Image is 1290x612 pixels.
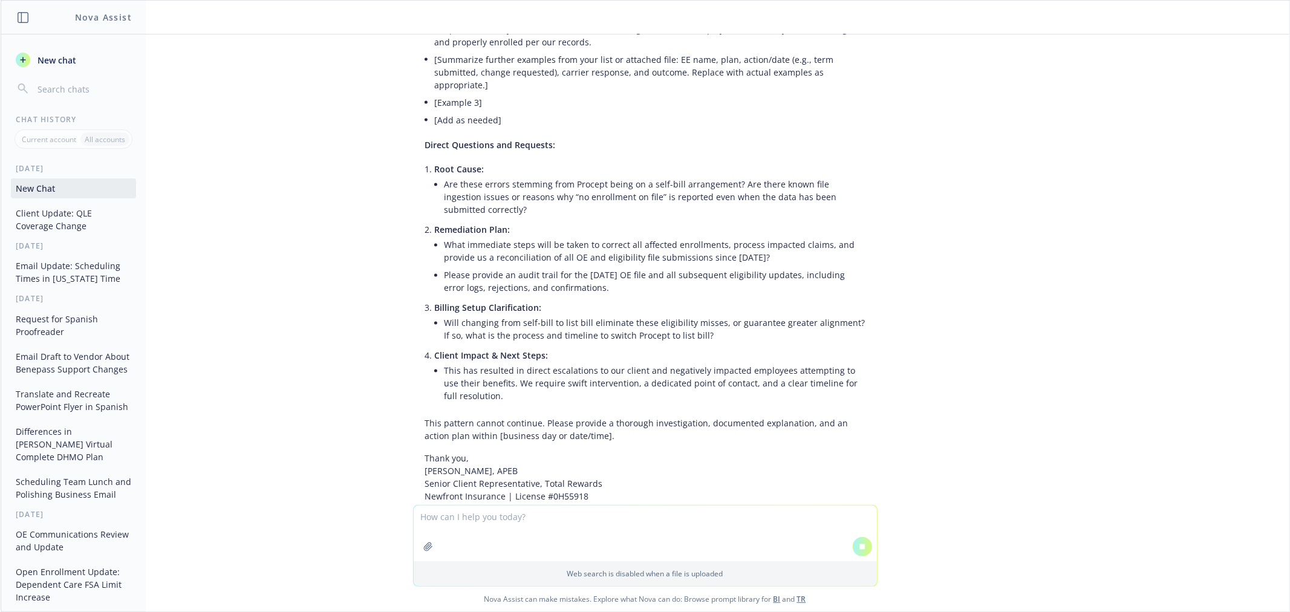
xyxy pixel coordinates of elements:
[425,139,556,151] span: Direct Questions and Requests:
[85,134,125,145] p: All accounts
[435,51,865,94] li: [Summarize further examples from your list or attached file: EE name, plan, action/date (e.g., te...
[11,309,136,342] button: Request for Spanish Proofreader
[11,203,136,236] button: Client Update: QLE Coverage Change
[11,524,136,557] button: OE Communications Review and Update
[11,472,136,504] button: Scheduling Team Lunch and Polishing Business Email
[445,314,865,345] li: Will changing from self-bill to list bill eliminate these eligibility misses, or guarantee greate...
[11,422,136,467] button: Differences in [PERSON_NAME] Virtual Complete DHMO Plan
[11,384,136,417] button: Translate and Recreate PowerPoint Flyer in Spanish
[75,11,132,24] h1: Nova Assist
[435,21,865,51] li: Hospital Indemnity claim denial due to “no coverage,” when the employee is and always has been el...
[435,111,865,129] li: [Add as needed]
[445,176,865,219] li: Are these errors stemming from Procept being on a self-bill arrangement? Are there known file ing...
[445,236,865,267] li: What immediate steps will be taken to correct all affected enrollments, process impacted claims, ...
[11,49,136,71] button: New chat
[11,347,136,379] button: Email Draft to Vendor About Benepass Support Changes
[425,452,865,541] p: Thank you, [PERSON_NAME], APEB Senior Client Representative, Total Rewards Newfront Insurance | L...
[1,509,146,519] div: [DATE]
[797,594,806,604] a: TR
[11,178,136,198] button: New Chat
[425,417,865,443] p: This pattern cannot continue. Please provide a thorough investigation, documented explanation, an...
[35,80,131,97] input: Search chats
[22,134,76,145] p: Current account
[445,362,865,405] li: This has resulted in direct escalations to our client and negatively impacted employees attemptin...
[1,241,146,251] div: [DATE]
[435,164,484,175] span: Root Cause:
[445,267,865,297] li: Please provide an audit trail for the [DATE] OE file and all subsequent eligibility updates, incl...
[5,587,1285,611] span: Nova Assist can make mistakes. Explore what Nova can do: Browse prompt library for and
[11,256,136,288] button: Email Update: Scheduling Times in [US_STATE] Time
[11,562,136,607] button: Open Enrollment Update: Dependent Care FSA Limit Increase
[1,293,146,304] div: [DATE]
[435,350,549,362] span: Client Impact & Next Steps:
[1,163,146,174] div: [DATE]
[35,54,76,67] span: New chat
[435,94,865,111] li: [Example 3]
[435,302,542,314] span: Billing Setup Clarification:
[1,114,146,125] div: Chat History
[435,224,510,236] span: Remediation Plan:
[774,594,781,604] a: BI
[421,568,870,579] p: Web search is disabled when a file is uploaded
